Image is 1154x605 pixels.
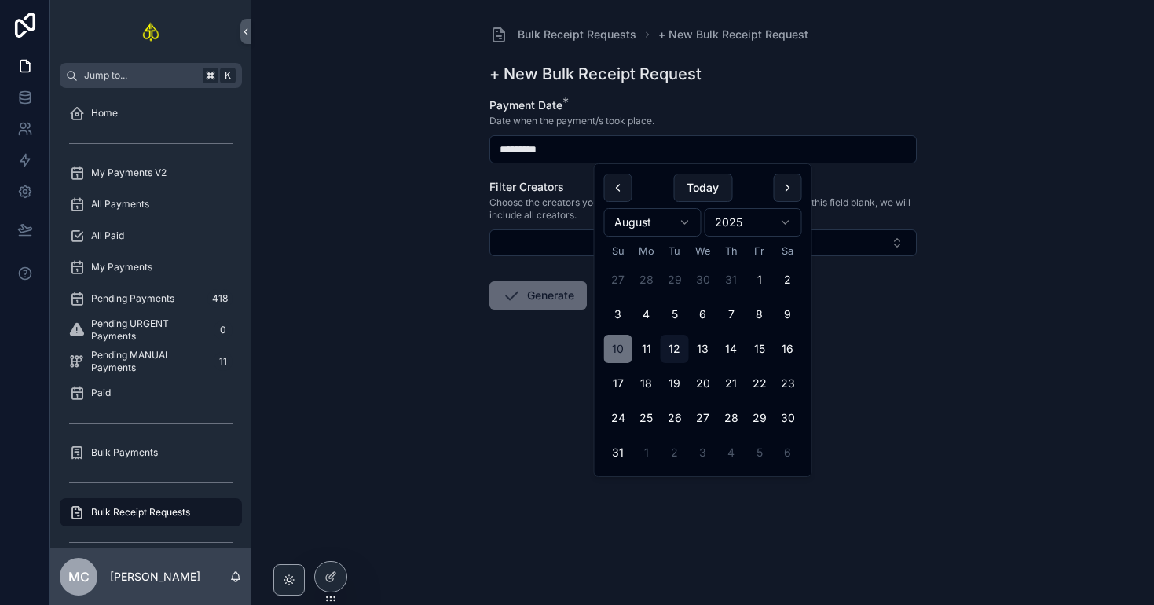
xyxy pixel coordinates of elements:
[489,229,917,256] button: Select Button
[632,266,661,294] button: Monday, July 28th, 2025
[604,243,632,259] th: Sunday
[746,243,774,259] th: Friday
[489,180,564,193] span: Filter Creators
[746,404,774,432] button: Friday, August 29th, 2025
[661,369,689,398] button: Tuesday, August 19th, 2025
[717,266,746,294] button: Thursday, July 31st, 2025
[91,261,152,273] span: My Payments
[774,300,802,328] button: Saturday, August 9th, 2025
[489,98,562,112] span: Payment Date
[489,115,654,127] span: Date when the payment/s took place.
[632,243,661,259] th: Monday
[110,569,200,585] p: [PERSON_NAME]
[91,317,207,343] span: Pending URGENT Payments
[60,316,242,344] a: Pending URGENT Payments0
[774,266,802,294] button: Saturday, August 2nd, 2025
[689,335,717,363] button: Wednesday, August 13th, 2025
[632,369,661,398] button: Monday, August 18th, 2025
[661,266,689,294] button: Tuesday, July 29th, 2025
[689,369,717,398] button: Wednesday, August 20th, 2025
[604,243,802,467] table: August 2025
[689,243,717,259] th: Wednesday
[91,107,118,119] span: Home
[746,369,774,398] button: Friday, August 22nd, 2025
[60,253,242,281] a: My Payments
[689,438,717,467] button: Wednesday, September 3rd, 2025
[91,292,174,305] span: Pending Payments
[661,243,689,259] th: Tuesday
[84,69,196,82] span: Jump to...
[673,174,732,202] button: Today
[717,335,746,363] button: Thursday, August 14th, 2025
[91,506,190,519] span: Bulk Receipt Requests
[746,335,774,363] button: Friday, August 15th, 2025
[50,88,251,548] div: scrollable content
[774,438,802,467] button: Saturday, September 6th, 2025
[604,266,632,294] button: Sunday, July 27th, 2025
[604,300,632,328] button: Sunday, August 3rd, 2025
[717,438,746,467] button: Thursday, September 4th, 2025
[661,335,689,363] button: Today, Tuesday, August 12th, 2025
[60,99,242,127] a: Home
[604,369,632,398] button: Sunday, August 17th, 2025
[60,284,242,313] a: Pending Payments418
[207,289,233,308] div: 418
[489,25,636,44] a: Bulk Receipt Requests
[214,321,233,339] div: 0
[717,243,746,259] th: Thursday
[489,196,917,222] span: Choose the creators you would to download pdf receipts for. If you leave this field blank, we wil...
[214,352,233,371] div: 11
[774,404,802,432] button: Saturday, August 30th, 2025
[60,438,242,467] a: Bulk Payments
[518,27,636,42] span: Bulk Receipt Requests
[604,404,632,432] button: Sunday, August 24th, 2025
[717,404,746,432] button: Thursday, August 28th, 2025
[68,567,90,586] span: MC
[632,438,661,467] button: Monday, September 1st, 2025
[604,438,632,467] button: Sunday, August 31st, 2025
[632,335,661,363] button: Monday, August 11th, 2025
[689,300,717,328] button: Wednesday, August 6th, 2025
[632,404,661,432] button: Monday, August 25th, 2025
[60,222,242,250] a: All Paid
[91,229,124,242] span: All Paid
[60,63,242,88] button: Jump to...K
[632,300,661,328] button: Monday, August 4th, 2025
[689,266,717,294] button: Wednesday, July 30th, 2025
[60,498,242,526] a: Bulk Receipt Requests
[746,266,774,294] button: Friday, August 1st, 2025
[60,379,242,407] a: Paid
[717,300,746,328] button: Thursday, August 7th, 2025
[91,446,158,459] span: Bulk Payments
[746,300,774,328] button: Friday, August 8th, 2025
[746,438,774,467] button: Friday, September 5th, 2025
[91,387,111,399] span: Paid
[91,198,149,211] span: All Payments
[774,335,802,363] button: Saturday, August 16th, 2025
[91,349,207,374] span: Pending MANUAL Payments
[661,404,689,432] button: Tuesday, August 26th, 2025
[661,300,689,328] button: Tuesday, August 5th, 2025
[60,159,242,187] a: My Payments V2
[141,19,161,44] img: App logo
[91,167,167,179] span: My Payments V2
[658,27,808,42] a: + New Bulk Receipt Request
[222,69,234,82] span: K
[774,369,802,398] button: Saturday, August 23rd, 2025
[60,190,242,218] a: All Payments
[717,369,746,398] button: Thursday, August 21st, 2025
[774,243,802,259] th: Saturday
[604,335,632,363] button: Sunday, August 10th, 2025, selected
[489,63,702,85] h1: + New Bulk Receipt Request
[60,347,242,376] a: Pending MANUAL Payments11
[489,281,587,310] button: Generate
[689,404,717,432] button: Wednesday, August 27th, 2025
[661,438,689,467] button: Tuesday, September 2nd, 2025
